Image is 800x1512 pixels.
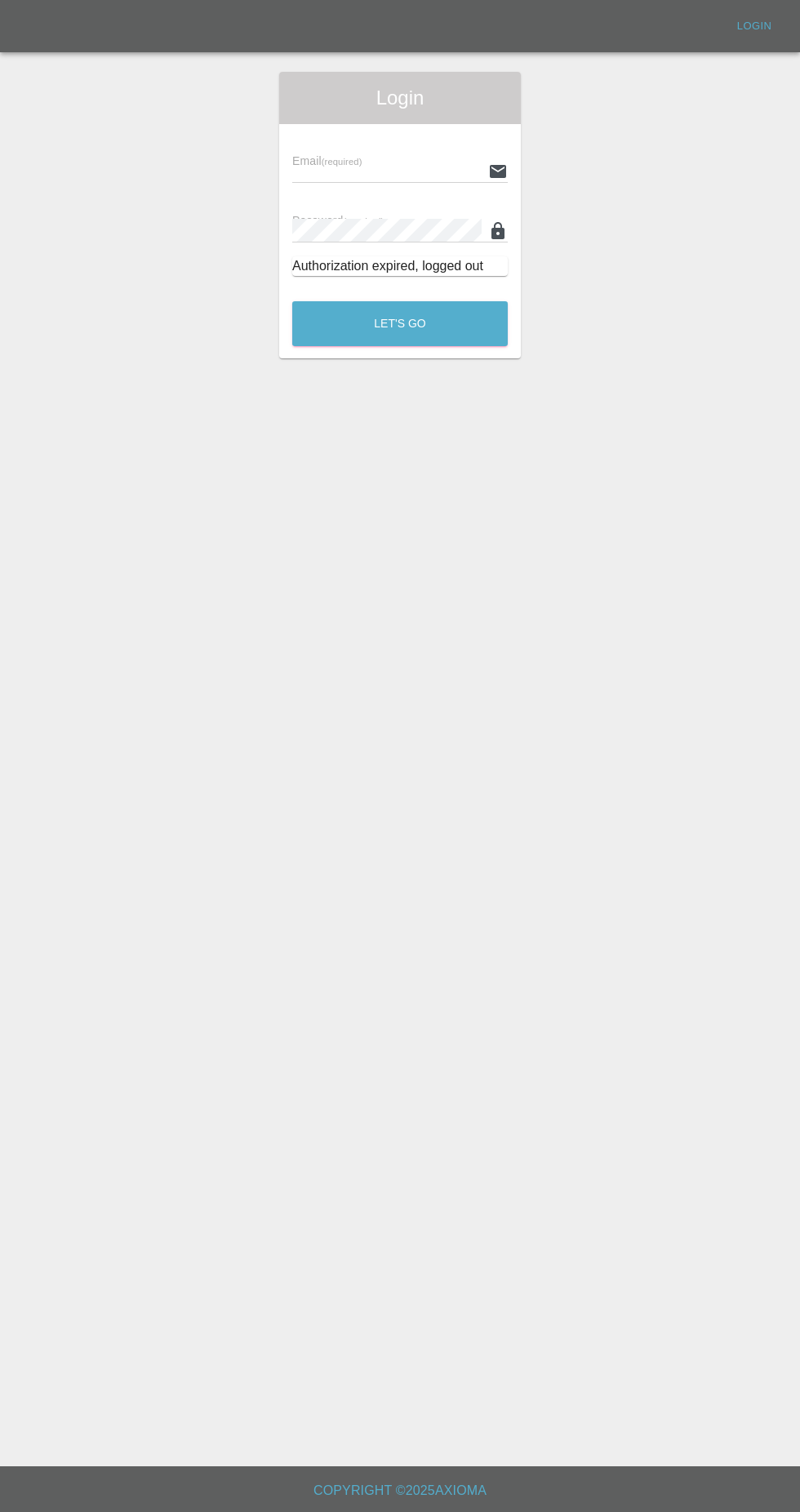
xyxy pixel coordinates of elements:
[292,85,508,111] span: Login
[292,301,508,346] button: Let's Go
[322,157,362,167] small: (required)
[728,14,780,39] a: Login
[292,154,362,167] span: Email
[13,1479,787,1502] h6: Copyright © 2025 Axioma
[344,216,384,226] small: (required)
[292,256,508,276] div: Authorization expired, logged out
[292,214,384,227] span: Password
